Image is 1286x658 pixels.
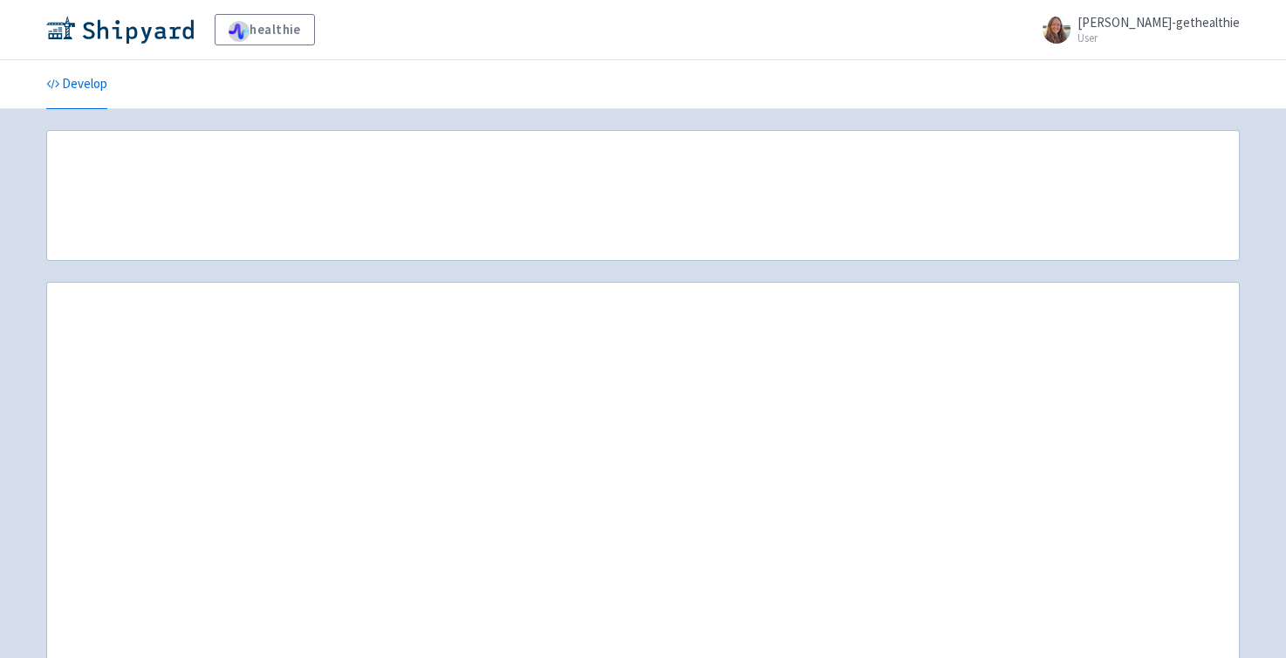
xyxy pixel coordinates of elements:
img: Shipyard logo [46,16,194,44]
a: [PERSON_NAME]-gethealthie User [1032,16,1240,44]
a: Develop [46,60,107,109]
a: healthie [215,14,315,45]
span: [PERSON_NAME]-gethealthie [1077,14,1240,31]
small: User [1077,32,1240,44]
